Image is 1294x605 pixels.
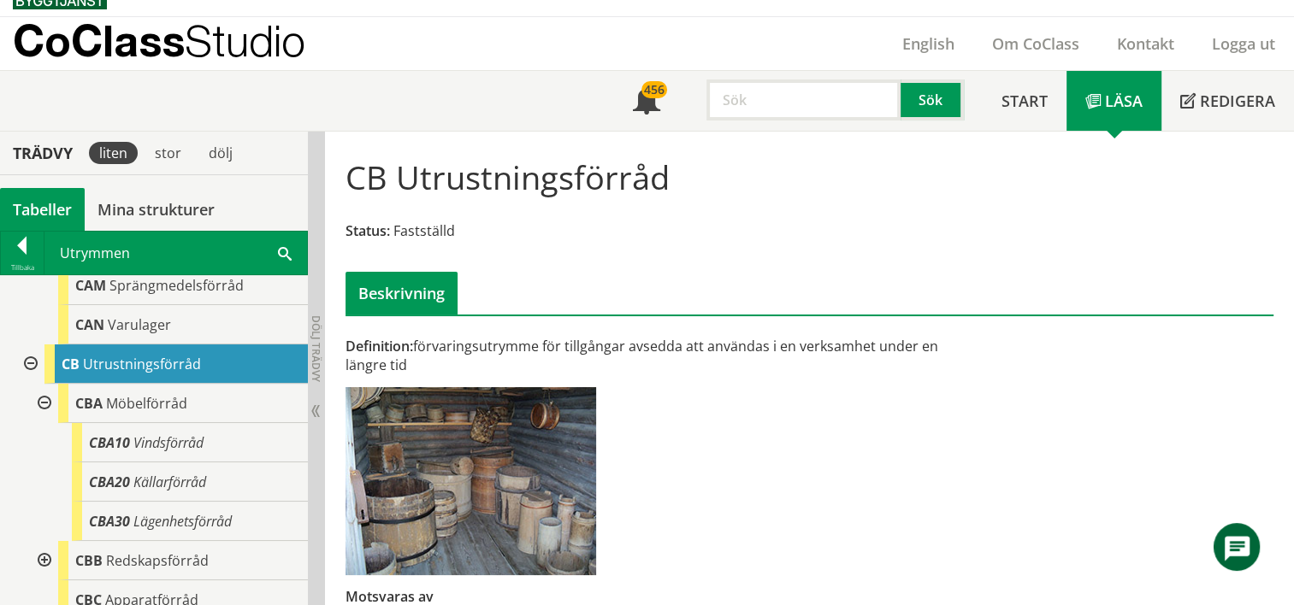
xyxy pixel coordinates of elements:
[1,261,44,274] div: Tillbaka
[1002,91,1048,111] span: Start
[75,315,104,334] span: CAN
[1098,33,1193,54] a: Kontakt
[1067,71,1161,131] a: Läsa
[13,31,305,50] p: CoClass
[633,89,660,116] span: Notifikationer
[133,512,232,531] span: Lägenhetsförråd
[346,158,670,196] h1: CB Utrustningsförråd
[89,512,130,531] span: CBA30
[83,355,201,373] span: Utrustningsförråd
[89,433,130,452] span: CBA10
[89,142,138,164] div: liten
[346,272,458,314] div: Beskrivning
[1105,91,1143,111] span: Läsa
[883,33,973,54] a: English
[133,433,204,452] span: Vindsförråd
[109,276,244,295] span: Sprängmedelsförråd
[185,15,305,66] span: Studio
[75,551,103,570] span: CBB
[62,355,80,373] span: CB
[1161,71,1294,131] a: Redigera
[1200,91,1275,111] span: Redigera
[89,473,130,491] span: CBA20
[973,33,1098,54] a: Om CoClass
[393,221,455,240] span: Fastställd
[1193,33,1294,54] a: Logga ut
[198,142,243,164] div: dölj
[706,79,901,120] input: Sök
[13,17,342,70] a: CoClassStudio
[901,79,964,120] button: Sök
[75,276,106,295] span: CAM
[133,473,206,491] span: Källarförråd
[614,71,679,131] a: 456
[346,221,390,240] span: Status:
[44,232,307,274] div: Utrymmen
[309,315,323,382] span: Dölj trädvy
[346,387,596,575] img: cb-utrustningsforrad.jpg
[346,337,413,355] span: Definition:
[108,315,171,334] span: Varulager
[278,244,292,261] span: Sök i tabellen
[346,337,957,374] div: förvaringsutrymme för tillgångar avsedda att användas i en verksamhet under en längre tid
[3,144,82,162] div: Trädvy
[75,394,103,413] span: CBA
[85,188,227,231] a: Mina strukturer
[106,551,209,570] span: Redskapsförråd
[106,394,187,413] span: Möbelförråd
[641,81,667,98] div: 456
[145,142,192,164] div: stor
[983,71,1067,131] a: Start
